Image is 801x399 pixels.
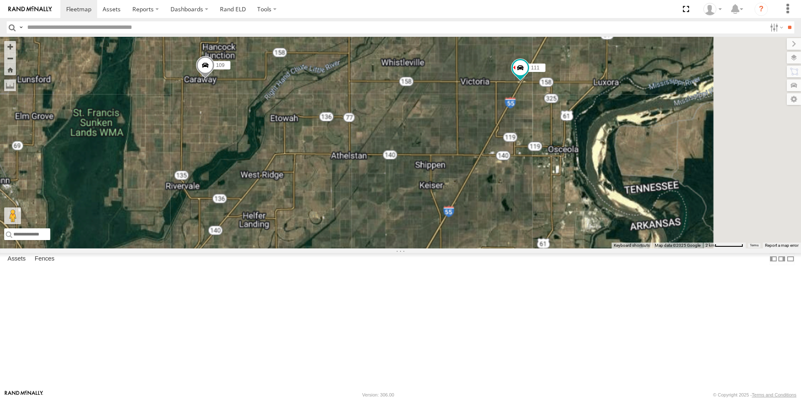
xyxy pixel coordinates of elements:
img: rand-logo.svg [8,6,52,12]
div: © Copyright 2025 - [713,392,796,397]
label: Search Filter Options [767,21,785,33]
a: Terms (opens in new tab) [750,244,759,247]
label: Dock Summary Table to the Right [778,253,786,265]
a: Visit our Website [5,391,43,399]
label: Dock Summary Table to the Left [769,253,778,265]
i: ? [754,3,768,16]
label: Search Query [18,21,24,33]
a: Report a map error [765,243,798,248]
button: Keyboard shortcuts [614,243,650,248]
label: Hide Summary Table [786,253,795,265]
button: Zoom in [4,41,16,52]
button: Zoom out [4,52,16,64]
div: Craig King [700,3,725,15]
label: Assets [3,253,30,265]
div: Version: 306.00 [362,392,394,397]
button: Map Scale: 2 km per 64 pixels [703,243,746,248]
a: Terms and Conditions [752,392,796,397]
label: Fences [31,253,59,265]
span: 2 km [705,243,715,248]
button: Drag Pegman onto the map to open Street View [4,207,21,224]
label: Map Settings [787,93,801,105]
button: Zoom Home [4,64,16,75]
label: Measure [4,79,16,91]
span: Map data ©2025 Google [655,243,700,248]
span: 111 [531,65,540,71]
span: 109 [216,63,225,69]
